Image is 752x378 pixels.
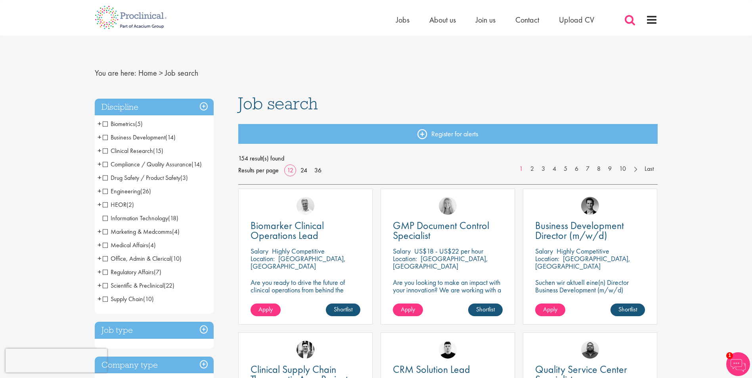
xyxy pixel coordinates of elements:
span: Engineering [103,187,140,195]
span: You are here: [95,68,136,78]
span: Compliance / Quality Assurance [103,160,191,168]
p: Are you looking to make an impact with your innovation? We are working with a well-established ph... [393,279,503,316]
p: [GEOGRAPHIC_DATA], [GEOGRAPHIC_DATA] [251,254,346,271]
span: Business Development [103,133,165,141]
span: Information Technology [103,214,168,222]
span: Clinical Research [103,147,163,155]
span: Regulatory Affairs [103,268,161,276]
h3: Company type [95,357,214,374]
a: 1 [515,164,527,174]
span: Contact [515,15,539,25]
span: Salary [251,246,268,256]
span: Upload CV [559,15,594,25]
span: GMP Document Control Specialist [393,219,489,242]
span: Apply [401,305,415,313]
a: 12 [284,166,296,174]
span: Location: [393,254,417,263]
img: Edward Little [297,341,314,359]
p: [GEOGRAPHIC_DATA], [GEOGRAPHIC_DATA] [393,254,488,271]
span: + [98,279,101,291]
a: 9 [604,164,616,174]
span: (14) [165,133,176,141]
a: 5 [560,164,571,174]
img: Shannon Briggs [439,197,457,215]
span: Salary [535,246,553,256]
span: Apply [543,305,557,313]
span: + [98,293,101,305]
span: + [98,266,101,278]
a: 3 [538,164,549,174]
img: Max Slevogt [581,197,599,215]
span: Regulatory Affairs [103,268,154,276]
img: Patrick Melody [439,341,457,359]
a: 8 [593,164,605,174]
span: Medical Affairs [103,241,148,249]
a: CRM Solution Lead [393,365,503,374]
a: Shortlist [468,304,503,316]
a: Business Development Director (m/w/d) [535,221,645,241]
span: Marketing & Medcomms [103,227,172,236]
span: + [98,131,101,143]
a: Shortlist [610,304,645,316]
span: Drug Safety / Product Safety [103,174,188,182]
span: (7) [154,268,161,276]
h3: Discipline [95,99,214,116]
p: US$18 - US$22 per hour [414,246,483,256]
span: + [98,118,101,130]
span: Biometrics [103,120,143,128]
a: Last [641,164,658,174]
span: Job search [165,68,198,78]
span: 154 result(s) found [238,153,658,164]
a: 4 [549,164,560,174]
span: Results per page [238,164,279,176]
a: Ashley Bennett [581,341,599,359]
a: Shortlist [326,304,360,316]
span: Information Technology [103,214,178,222]
span: CRM Solution Lead [393,363,470,376]
span: (2) [126,200,134,209]
a: 24 [298,166,310,174]
span: (5) [135,120,143,128]
span: Apply [258,305,273,313]
span: (18) [168,214,178,222]
span: Biomarker Clinical Operations Lead [251,219,324,242]
span: Scientific & Preclinical [103,281,174,290]
span: > [159,68,163,78]
span: + [98,172,101,183]
a: 36 [312,166,324,174]
span: Medical Affairs [103,241,156,249]
p: Suchen wir aktuell eine(n) Director Business Development (m/w/d) Standort: [GEOGRAPHIC_DATA] | Mo... [535,279,645,309]
a: Apply [251,304,281,316]
span: HEOR [103,200,134,209]
a: Apply [393,304,423,316]
span: + [98,252,101,264]
a: breadcrumb link [138,68,157,78]
span: HEOR [103,200,126,209]
span: + [98,185,101,197]
span: Location: [535,254,559,263]
a: Jobs [396,15,409,25]
span: (14) [191,160,202,168]
span: Compliance / Quality Assurance [103,160,202,168]
span: (10) [171,254,182,263]
span: (26) [140,187,151,195]
p: Highly Competitive [272,246,325,256]
span: (10) [143,295,154,303]
a: 7 [582,164,593,174]
span: Engineering [103,187,151,195]
span: Location: [251,254,275,263]
h3: Job type [95,322,214,339]
span: Business Development Director (m/w/d) [535,219,624,242]
img: Joshua Bye [297,197,314,215]
a: Join us [476,15,496,25]
span: Clinical Research [103,147,153,155]
span: + [98,145,101,157]
span: Job search [238,93,318,114]
span: + [98,199,101,210]
span: Supply Chain [103,295,143,303]
span: Business Development [103,133,176,141]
